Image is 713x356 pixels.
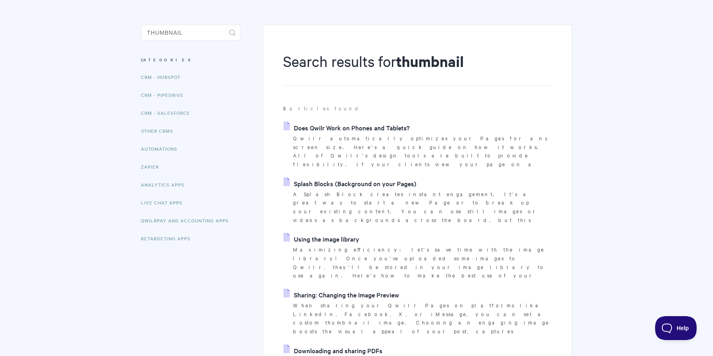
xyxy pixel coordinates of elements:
[283,233,359,245] a: Using the image library
[141,141,183,157] a: Automations
[283,289,399,301] a: Sharing: Changing the Image Preview
[141,177,190,193] a: Analytics Apps
[141,105,196,121] a: CRM - Salesforce
[293,301,552,336] p: When sharing your Qwilr Pages on platforms like LinkedIn, Facebook, X, or iMessage, you can set a...
[283,122,410,134] a: Does Qwilr Work on Phones and Tablets?
[141,230,196,246] a: Retargeting Apps
[396,51,464,71] strong: thumbnail
[655,316,697,340] iframe: Toggle Customer Support
[141,159,165,175] a: Zapier
[283,104,552,113] p: articles found
[141,212,235,228] a: QwilrPay and Accounting Apps
[141,195,188,210] a: Live Chat Apps
[141,25,240,41] input: Search
[293,134,552,169] p: Qwilr automatically optimizes your Pages for any screen size. Here's a quick guide on how it work...
[293,245,552,280] p: Maximizing efficiency: let's save time with the image library! Once you've uploaded some images t...
[141,123,179,139] a: Other CRMs
[283,51,552,86] h1: Search results for
[141,69,186,85] a: CRM - HubSpot
[283,177,416,189] a: Splash Blocks (Background on your Pages)
[141,53,240,67] h3: Categories
[283,104,289,112] strong: 5
[141,87,190,103] a: CRM - Pipedrive
[293,190,552,224] p: A Splash Block creates instant engagement. It's a great way to start a new Page or to break up yo...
